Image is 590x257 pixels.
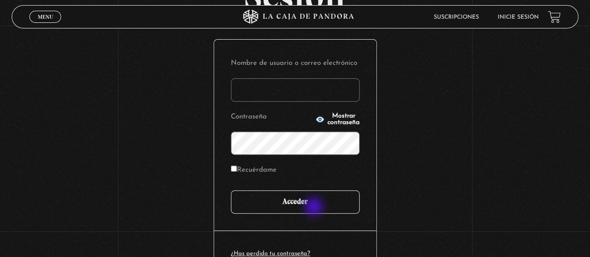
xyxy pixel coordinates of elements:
span: Cerrar [35,22,56,28]
a: View your shopping cart [548,11,561,23]
span: Mostrar contraseña [327,113,360,126]
a: Inicie sesión [498,14,539,20]
label: Nombre de usuario o correo electrónico [231,56,360,71]
a: ¿Has perdido tu contraseña? [231,250,310,257]
a: Suscripciones [434,14,479,20]
label: Contraseña [231,110,313,125]
input: Acceder [231,190,360,214]
span: Menu [38,14,53,20]
button: Mostrar contraseña [315,113,360,126]
input: Recuérdame [231,166,237,172]
label: Recuérdame [231,163,277,178]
